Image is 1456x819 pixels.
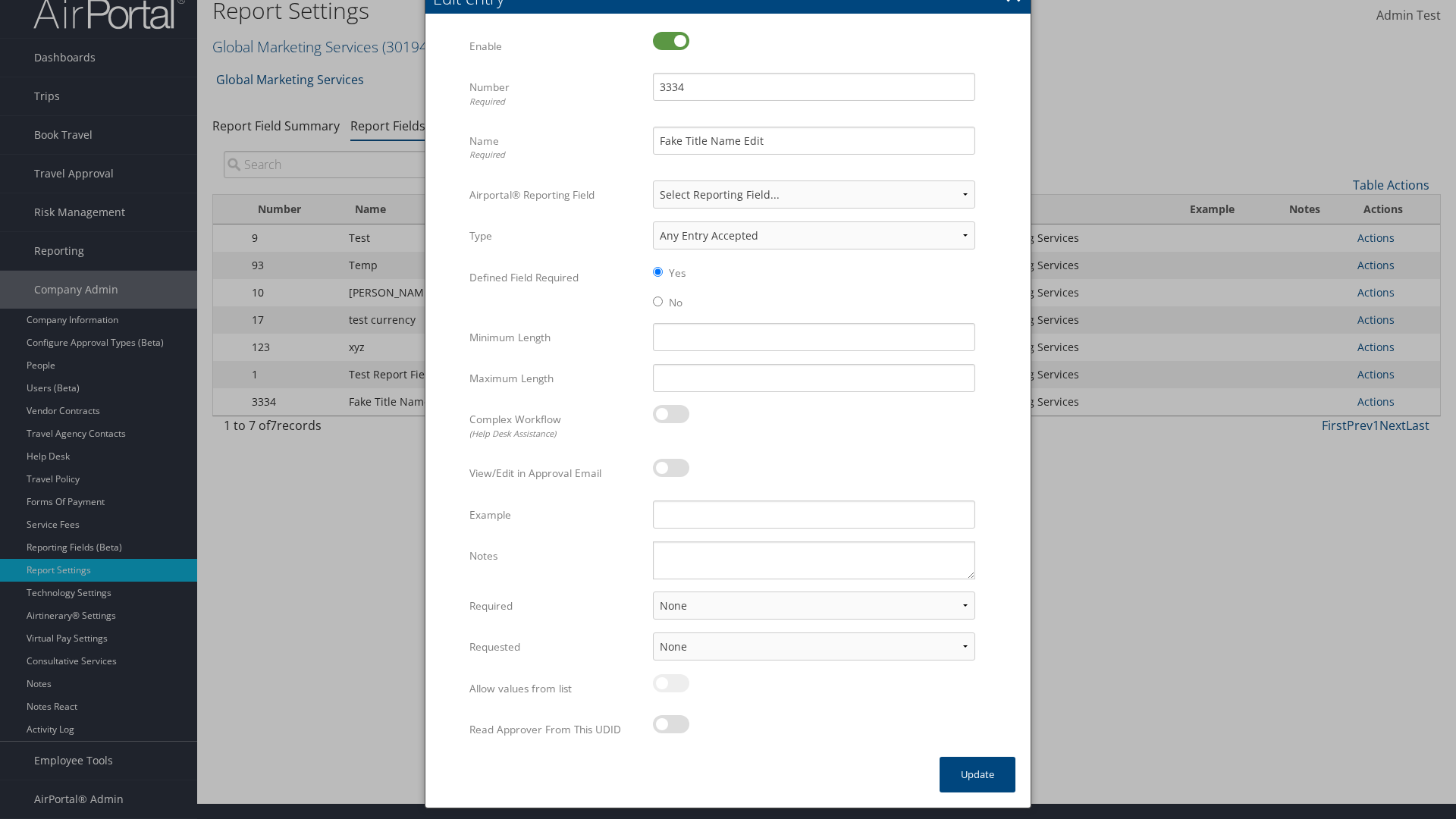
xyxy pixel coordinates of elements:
[669,265,686,281] label: Yes
[469,323,642,352] label: Minimum Length
[469,459,642,488] label: View/Edit in Approval Email
[469,180,642,209] label: Airportal® Reporting Field
[469,674,642,703] label: Allow values from list
[469,500,642,529] label: Example
[940,757,1015,792] button: Update
[469,591,642,620] label: Required
[469,541,642,570] label: Notes
[469,364,642,393] label: Maximum Length
[469,405,642,447] label: Complex Workflow
[669,295,682,310] label: No
[469,73,642,115] label: Number
[469,632,642,661] label: Requested
[469,221,642,250] label: Type
[469,263,642,292] label: Defined Field Required
[469,149,642,162] div: Required
[469,96,642,108] div: Required
[469,715,642,744] label: Read Approver From This UDID
[469,428,642,441] div: (Help Desk Assistance)
[469,32,642,61] label: Enable
[469,127,642,168] label: Name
